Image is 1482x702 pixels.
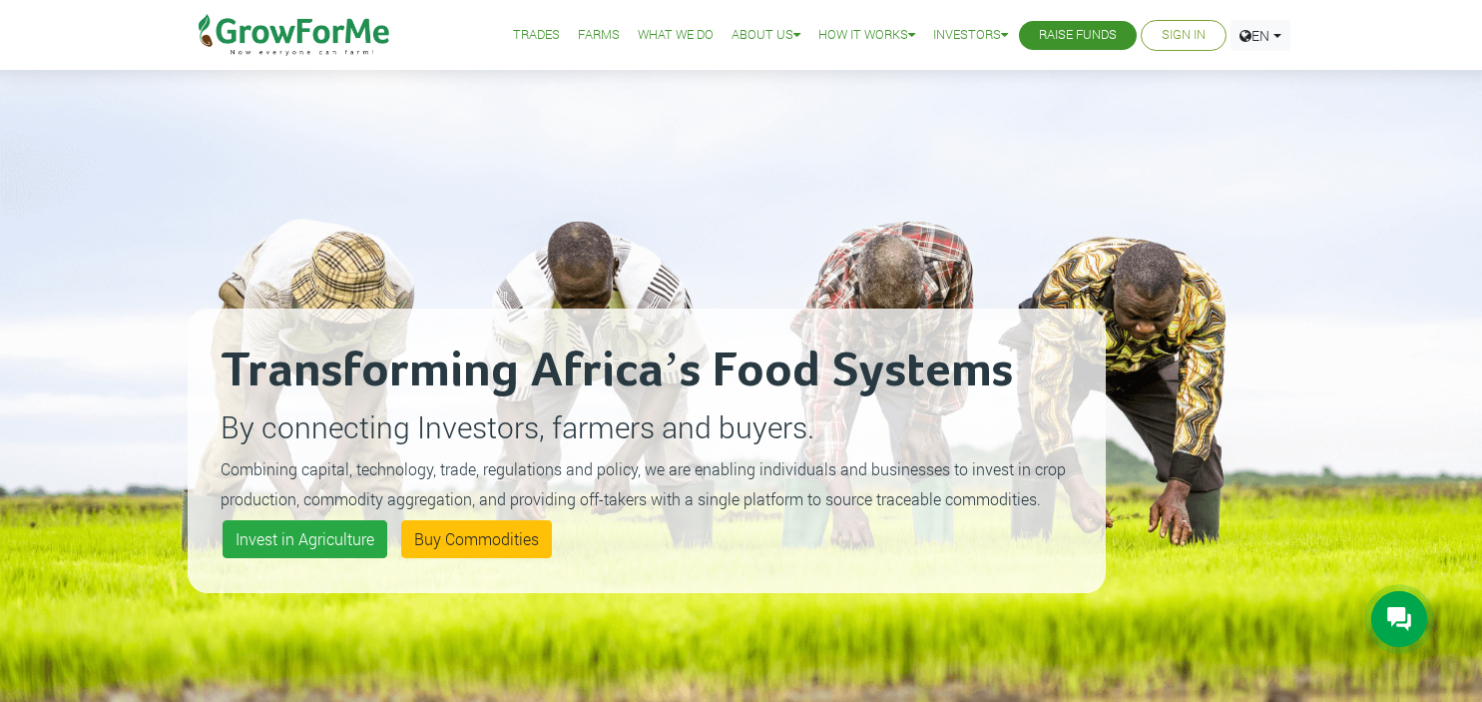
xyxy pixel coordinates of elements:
[933,25,1008,46] a: Investors
[1162,25,1206,46] a: Sign In
[221,404,1073,449] p: By connecting Investors, farmers and buyers.
[401,520,552,558] a: Buy Commodities
[1231,20,1290,51] a: EN
[1039,25,1117,46] a: Raise Funds
[221,458,1066,509] small: Combining capital, technology, trade, regulations and policy, we are enabling individuals and bus...
[223,520,387,558] a: Invest in Agriculture
[732,25,800,46] a: About Us
[818,25,915,46] a: How it Works
[513,25,560,46] a: Trades
[221,342,1073,401] h2: Transforming Africa’s Food Systems
[638,25,714,46] a: What We Do
[578,25,620,46] a: Farms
